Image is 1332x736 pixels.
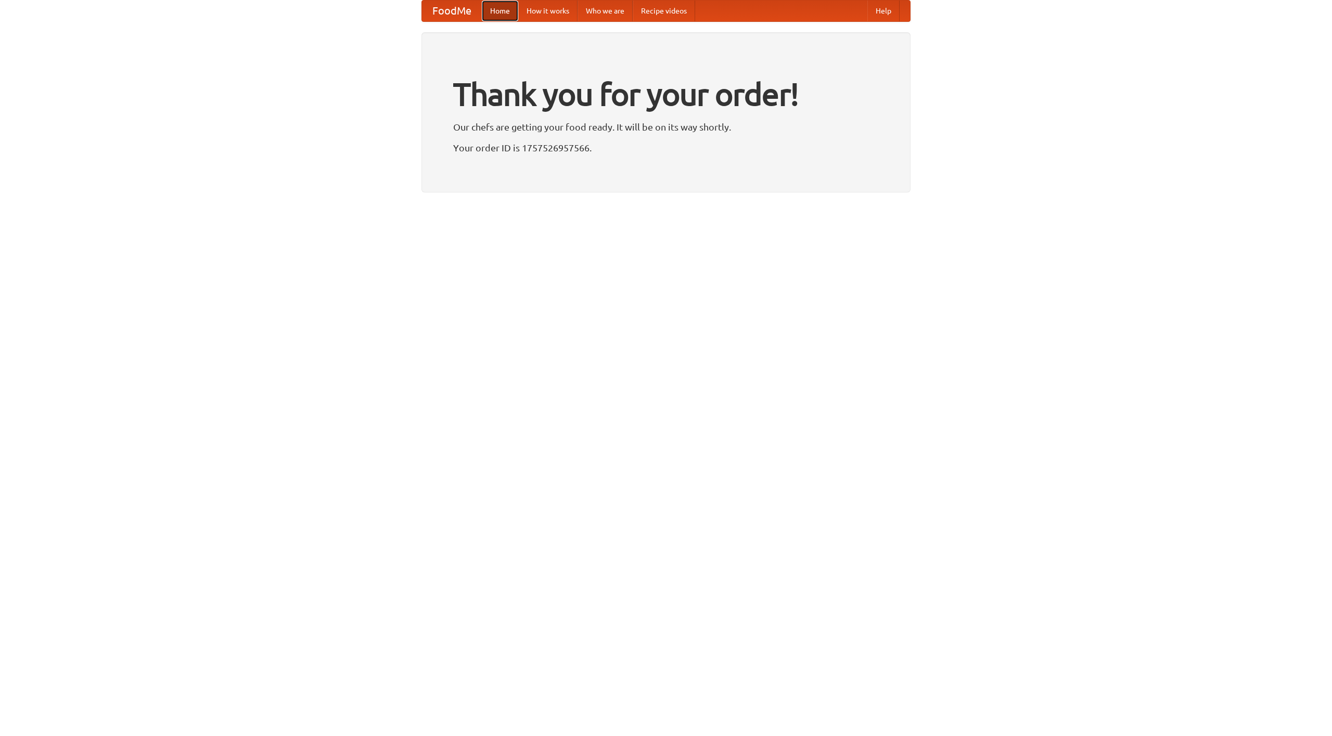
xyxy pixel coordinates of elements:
[578,1,633,21] a: Who we are
[633,1,695,21] a: Recipe videos
[422,1,482,21] a: FoodMe
[453,69,879,119] h1: Thank you for your order!
[518,1,578,21] a: How it works
[453,119,879,135] p: Our chefs are getting your food ready. It will be on its way shortly.
[867,1,900,21] a: Help
[453,140,879,156] p: Your order ID is 1757526957566.
[482,1,518,21] a: Home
